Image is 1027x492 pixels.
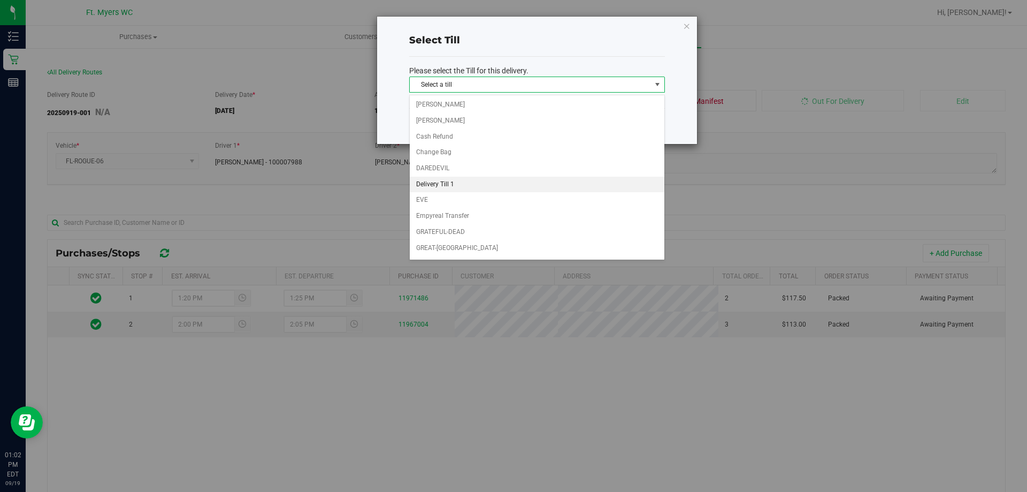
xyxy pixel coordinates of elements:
li: DAREDEVIL [410,161,664,177]
li: Delivery Till 1 [410,177,664,193]
iframe: Resource center [11,406,43,438]
li: GREEN-DAY [410,256,664,272]
li: Empyreal Transfer [410,208,664,224]
li: Change Bag [410,145,664,161]
li: GRATEFUL-DEAD [410,224,664,240]
li: GREAT-[GEOGRAPHIC_DATA] [410,240,664,256]
p: Please select the Till for this delivery. [409,65,665,77]
li: EVE [410,192,664,208]
span: select [650,77,664,92]
li: [PERSON_NAME] [410,97,664,113]
span: Select a till [410,77,651,92]
span: Select Till [409,34,460,46]
li: [PERSON_NAME] [410,113,664,129]
li: Cash Refund [410,129,664,145]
